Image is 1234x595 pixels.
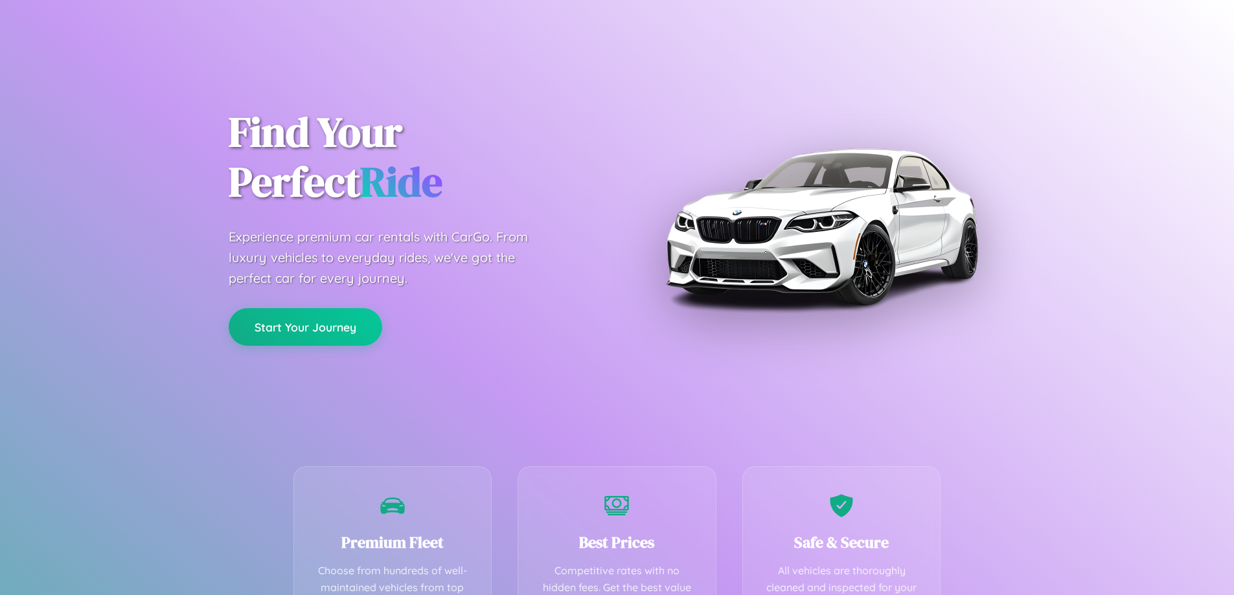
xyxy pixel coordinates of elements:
[762,532,921,553] h3: Safe & Secure
[229,308,382,346] button: Start Your Journey
[360,153,442,210] span: Ride
[229,107,598,207] h1: Find Your Perfect
[659,65,983,388] img: Premium BMW car rental vehicle
[229,227,553,289] p: Experience premium car rentals with CarGo. From luxury vehicles to everyday rides, we've got the ...
[314,532,472,553] h3: Premium Fleet
[538,532,696,553] h3: Best Prices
